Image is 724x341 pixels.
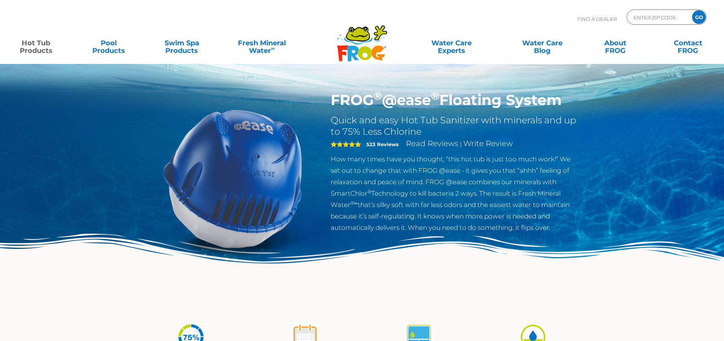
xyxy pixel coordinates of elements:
input: GO [692,10,706,24]
h1: FROG @ease Floating System [331,91,579,109]
sup: ®∞ [350,200,358,206]
a: AboutFROG [587,35,643,51]
img: Frog Products Logo [333,15,391,62]
a: Write Review [463,139,513,148]
a: PoolProducts [81,35,137,51]
a: Read Reviews [406,139,458,148]
a: Water CareExperts [406,35,497,51]
p: How many times have you thought, “this hot tub is just too much work!” We set out to change that ... [331,153,579,233]
p: Find A Dealer [577,10,617,29]
a: Swim SpaProducts [154,35,210,51]
sup: ® [431,89,439,102]
h2: Quick and easy Hot Tub Sanitizer with minerals and up to 75% Less Chlorine [331,115,579,137]
a: Hot TubProducts [8,35,64,51]
span: 5 [331,141,361,147]
span: | [460,140,462,148]
sup: ∞ [271,45,275,51]
strong: 523 Reviews [366,141,399,147]
sup: ® [368,189,371,194]
a: ContactFROG [660,35,716,51]
a: Water CareBlog [514,35,570,51]
a: Fresh MineralWater∞ [226,35,297,51]
sup: ® [374,89,382,102]
img: hot-tub-product-atease-system.png [146,91,320,266]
